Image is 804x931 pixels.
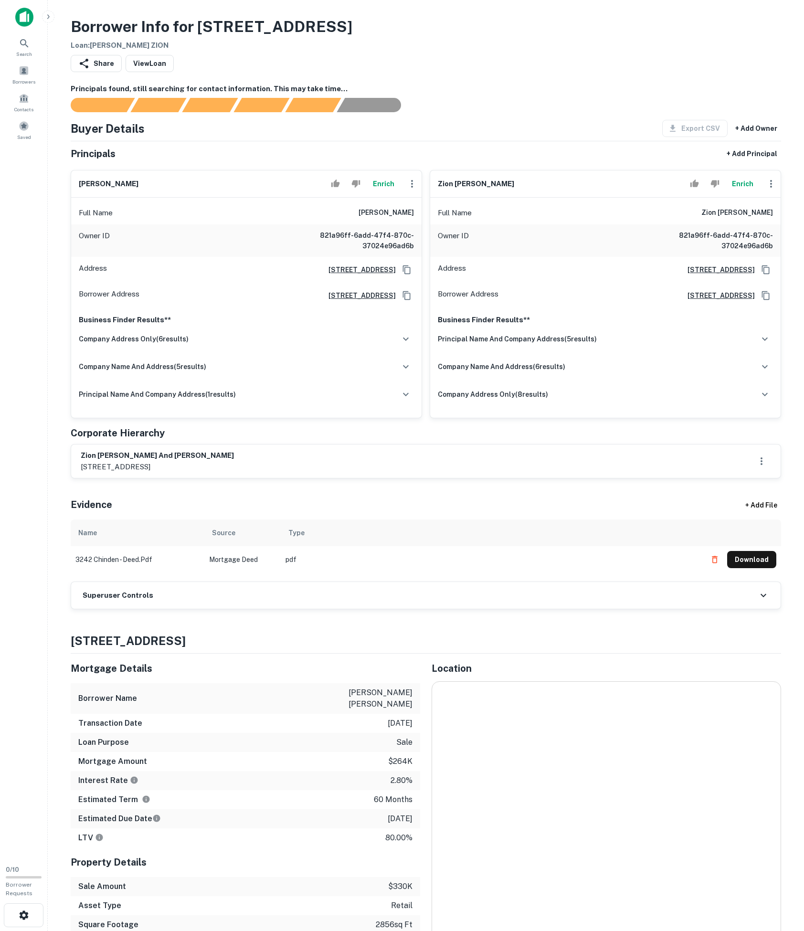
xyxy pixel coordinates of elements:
p: Business Finder Results** [79,314,414,326]
h5: Principals [71,147,116,161]
div: Your request is received and processing... [130,98,186,112]
p: $264k [388,756,413,767]
button: Copy Address [400,288,414,303]
button: Copy Address [759,288,773,303]
p: 80.00% [385,832,413,844]
h6: Estimated Term [78,794,150,805]
h6: Square Footage [78,919,138,931]
div: Principals found, still searching for contact information. This may take time... [285,98,341,112]
h5: Corporate Hierarchy [71,426,165,440]
div: Type [288,527,305,539]
div: Borrowers [3,62,45,87]
p: 60 months [374,794,413,805]
p: retail [391,900,413,911]
a: ViewLoan [126,55,174,72]
td: pdf [281,546,701,573]
button: Accept [686,174,703,193]
span: Borrower Requests [6,881,32,897]
h6: Asset Type [78,900,121,911]
a: Search [3,34,45,60]
h6: principal name and company address ( 1 results) [79,389,236,400]
a: [STREET_ADDRESS] [680,290,755,301]
h3: Borrower Info for [STREET_ADDRESS] [71,15,352,38]
span: Contacts [14,106,33,113]
div: Principals found, AI now looking for contact information... [233,98,289,112]
div: Name [78,527,97,539]
h6: Sale Amount [78,881,126,892]
div: Sending borrower request to AI... [59,98,131,112]
h6: Estimated Due Date [78,813,161,825]
div: AI fulfillment process complete. [337,98,413,112]
div: Source [212,527,235,539]
a: Saved [3,117,45,143]
button: Copy Address [759,263,773,277]
svg: Term is based on a standard schedule for this type of loan. [142,795,150,804]
span: 0 / 10 [6,866,19,873]
button: Enrich [727,174,758,193]
div: scrollable content [71,519,781,582]
a: [STREET_ADDRESS] [321,290,396,301]
p: 2.80% [391,775,413,786]
h6: zion [PERSON_NAME] [438,179,514,190]
p: Borrower Address [79,288,139,303]
p: [PERSON_NAME] [PERSON_NAME] [327,687,413,710]
div: Documents found, AI parsing details... [182,98,238,112]
h6: principal name and company address ( 5 results) [438,334,597,344]
h6: Principals found, still searching for contact information. This may take time... [71,84,781,95]
button: Download [727,551,776,568]
h6: [PERSON_NAME] [359,207,414,219]
h5: Evidence [71,497,112,512]
p: sale [396,737,413,748]
button: Delete file [706,552,723,567]
p: [DATE] [388,813,413,825]
h6: company address only ( 8 results) [438,389,548,400]
h6: Loan : [PERSON_NAME] ZION [71,40,352,51]
p: Address [79,263,107,277]
h6: Loan Purpose [78,737,129,748]
p: Owner ID [79,230,110,251]
iframe: Chat Widget [756,855,804,900]
h6: zion [PERSON_NAME] [701,207,773,219]
button: Reject [707,174,723,193]
button: + Add Principal [723,145,781,162]
p: [DATE] [388,718,413,729]
h6: 821a96ff-6add-47f4-870c-37024e96ad6b [658,230,773,251]
a: [STREET_ADDRESS] [321,264,396,275]
button: Share [71,55,122,72]
h5: Property Details [71,855,420,869]
span: Borrowers [12,78,35,85]
p: $330k [388,881,413,892]
svg: The interest rates displayed on the website are for informational purposes only and may be report... [130,776,138,784]
h4: [STREET_ADDRESS] [71,632,781,649]
button: Copy Address [400,263,414,277]
p: Full Name [79,207,113,219]
button: Enrich [368,174,399,193]
button: + Add Owner [731,120,781,137]
h6: [PERSON_NAME] [79,179,138,190]
h6: company name and address ( 5 results) [79,361,206,372]
th: Type [281,519,701,546]
h6: [STREET_ADDRESS] [680,264,755,275]
p: [STREET_ADDRESS] [81,461,234,473]
p: Full Name [438,207,472,219]
svg: LTVs displayed on the website are for informational purposes only and may be reported incorrectly... [95,833,104,842]
img: capitalize-icon.png [15,8,33,27]
h5: Location [432,661,781,676]
th: Source [204,519,281,546]
a: Contacts [3,89,45,115]
h6: Mortgage Amount [78,756,147,767]
h6: Borrower Name [78,693,137,704]
p: Borrower Address [438,288,498,303]
span: Saved [17,133,31,141]
td: Mortgage Deed [204,546,281,573]
h6: Superuser Controls [83,590,153,601]
h6: company address only ( 6 results) [79,334,189,344]
div: + Add File [728,497,794,514]
p: 2856 sq ft [376,919,413,931]
h6: LTV [78,832,104,844]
